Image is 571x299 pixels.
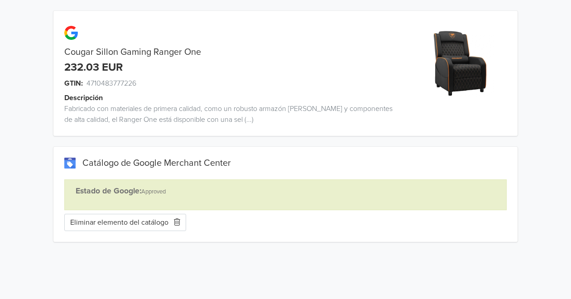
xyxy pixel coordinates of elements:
span: 4710483777226 [86,78,136,89]
b: Estado de Google: [76,186,141,196]
img: product_image [426,29,494,97]
span: GTIN: [64,78,83,89]
div: Descripción [64,92,413,103]
div: Cougar Sillon Gaming Ranger One [53,47,402,58]
p: Approved [76,185,495,197]
button: Eliminar elemento del catálogo [64,214,186,231]
div: 232.03 EUR [64,61,123,74]
div: Catálogo de Google Merchant Center [64,158,507,169]
div: Fabricado con materiales de primera calidad, como un robusto armazón [PERSON_NAME] y componentes ... [53,103,402,125]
